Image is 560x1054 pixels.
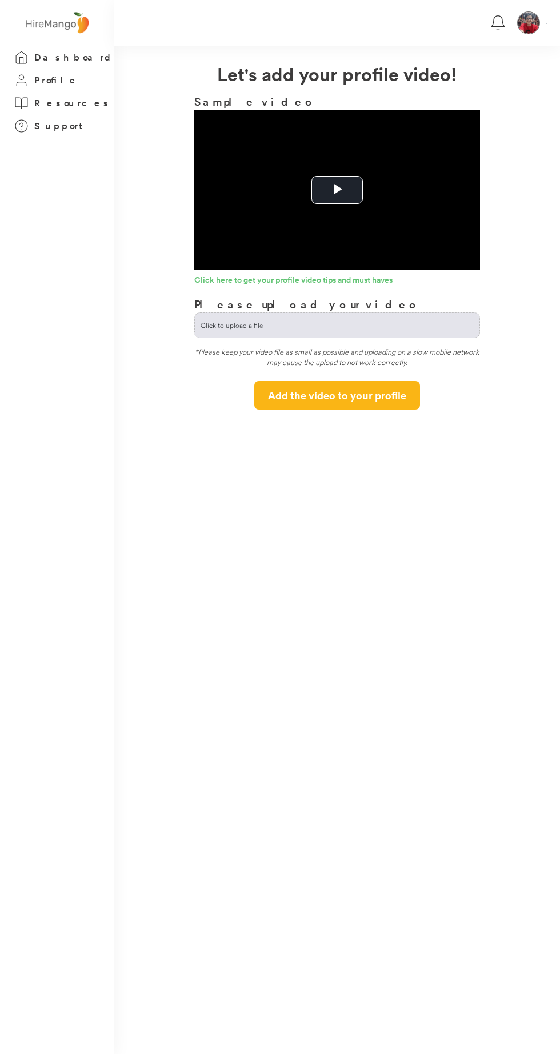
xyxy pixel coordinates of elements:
h3: Sample video [194,93,480,110]
button: Add the video to your profile [254,381,420,410]
img: Vector [545,23,547,24]
img: YO.jpg.png [518,12,539,34]
h3: Please upload your video [194,296,420,312]
h3: Dashboard [34,50,114,65]
h2: Let's add your profile video! [114,60,560,87]
h3: Profile [34,73,79,87]
a: Click here to get your profile video tips and must haves [194,276,480,287]
img: logo%20-%20hiremango%20gray.png [22,10,92,37]
div: Video Player [194,110,480,270]
h3: Resources [34,96,111,110]
div: *Please keep your video file as small as possible and uploading on a slow mobile network may caus... [194,347,480,372]
h3: Support [34,119,88,133]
